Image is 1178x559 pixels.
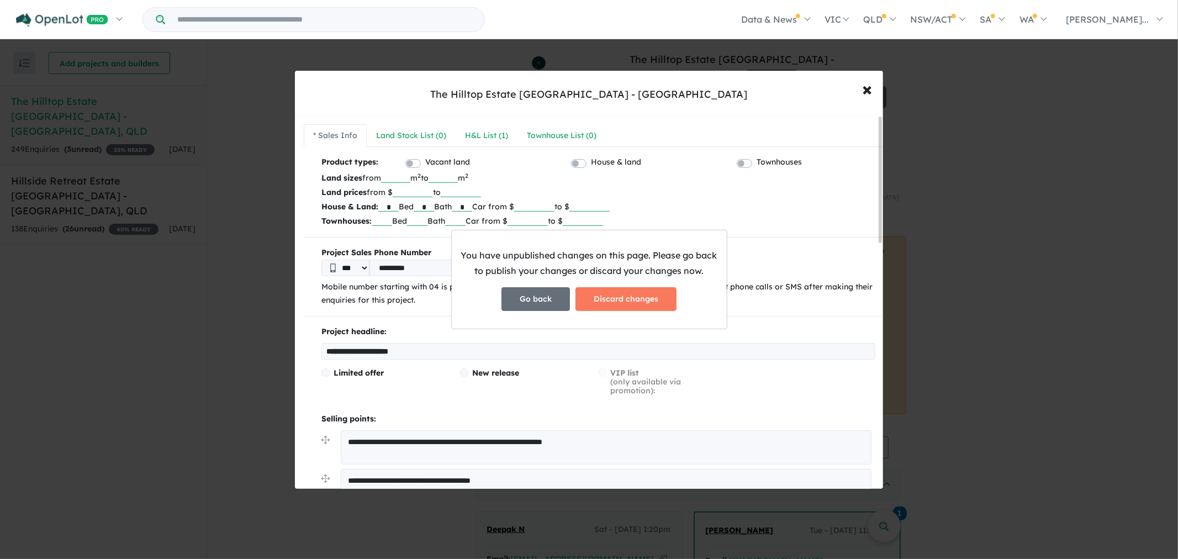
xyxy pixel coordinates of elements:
button: Discard changes [575,287,677,311]
input: Try estate name, suburb, builder or developer [167,8,482,31]
img: Openlot PRO Logo White [16,13,108,27]
span: [PERSON_NAME]... [1066,14,1149,25]
button: Go back [501,287,570,311]
p: You have unpublished changes on this page. Please go back to publish your changes or discard your... [461,248,718,278]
